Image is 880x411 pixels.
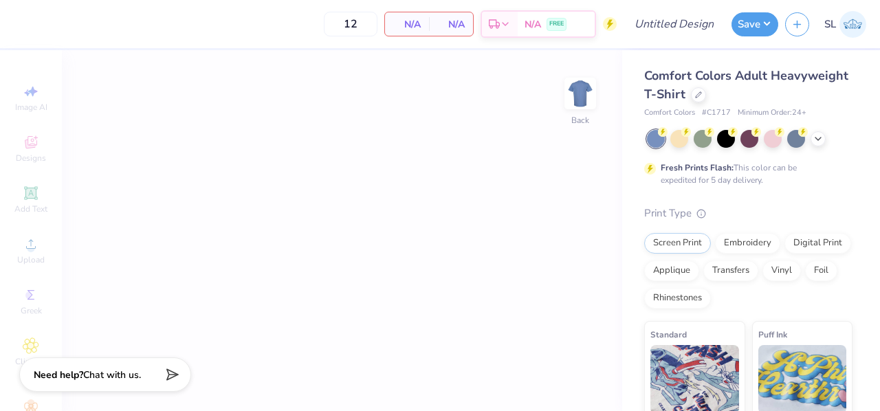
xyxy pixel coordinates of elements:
[525,17,541,32] span: N/A
[324,12,377,36] input: – –
[702,107,731,119] span: # C1717
[762,260,801,281] div: Vinyl
[758,327,787,342] span: Puff Ink
[571,114,589,126] div: Back
[731,12,778,36] button: Save
[805,260,837,281] div: Foil
[393,17,421,32] span: N/A
[624,10,725,38] input: Untitled Design
[644,260,699,281] div: Applique
[839,11,866,38] img: Sarah Lugo
[644,107,695,119] span: Comfort Colors
[703,260,758,281] div: Transfers
[644,233,711,254] div: Screen Print
[83,368,141,381] span: Chat with us.
[644,205,852,221] div: Print Type
[566,80,594,107] img: Back
[644,288,711,309] div: Rhinestones
[824,11,866,38] a: SL
[661,162,734,173] strong: Fresh Prints Flash:
[784,233,851,254] div: Digital Print
[650,327,687,342] span: Standard
[824,16,836,32] span: SL
[549,19,564,29] span: FREE
[437,17,465,32] span: N/A
[34,368,83,381] strong: Need help?
[715,233,780,254] div: Embroidery
[661,162,830,186] div: This color can be expedited for 5 day delivery.
[644,67,848,102] span: Comfort Colors Adult Heavyweight T-Shirt
[738,107,806,119] span: Minimum Order: 24 +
